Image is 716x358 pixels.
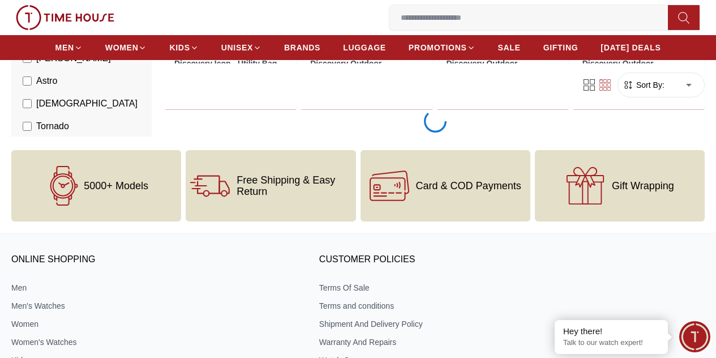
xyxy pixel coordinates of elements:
img: ... [16,5,114,30]
h3: ONLINE SHOPPING [11,252,294,268]
h3: CUSTOMER POLICIES [319,252,602,268]
input: [DEMOGRAPHIC_DATA] [23,99,32,108]
span: PROMOTIONS [409,42,467,53]
div: Hey there! [563,326,659,337]
a: GIFTING [543,37,578,58]
span: UNISEX [221,42,253,53]
a: WOMEN [105,37,147,58]
a: BRANDS [284,37,320,58]
a: UNISEX [221,37,261,58]
span: MEN [55,42,74,53]
a: Shipment And Delivery Policy [319,318,602,330]
span: KIDS [169,42,190,53]
a: LUGGAGE [343,37,386,58]
a: Terms Of Sale [319,282,602,293]
input: Tornado [23,122,32,131]
span: Free Shipping & Easy Return [237,174,351,197]
span: BRANDS [284,42,320,53]
a: MEN [55,37,83,58]
a: SALE [498,37,521,58]
span: 5000+ Models [84,180,148,191]
div: Chat Widget [679,321,710,352]
a: Women's Watches [11,336,294,348]
a: KIDS [169,37,198,58]
span: LUGGAGE [343,42,386,53]
a: Men's Watches [11,300,294,312]
a: PROMOTIONS [409,37,475,58]
span: Card & COD Payments [416,180,521,191]
a: Women [11,318,294,330]
a: Warranty And Repairs [319,336,602,348]
input: Astro [23,76,32,86]
span: SALE [498,42,521,53]
span: GIFTING [543,42,578,53]
span: [DEMOGRAPHIC_DATA] [36,97,138,110]
button: Sort By: [623,79,664,91]
p: Talk to our watch expert! [563,338,659,348]
span: Tornado [36,120,69,133]
span: Sort By: [634,79,664,91]
span: [DATE] DEALS [601,42,661,53]
a: Terms and conditions [319,300,602,312]
span: Astro [36,74,57,88]
a: [DATE] DEALS [601,37,661,58]
span: Gift Wrapping [612,180,674,191]
span: WOMEN [105,42,139,53]
a: Men [11,282,294,293]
